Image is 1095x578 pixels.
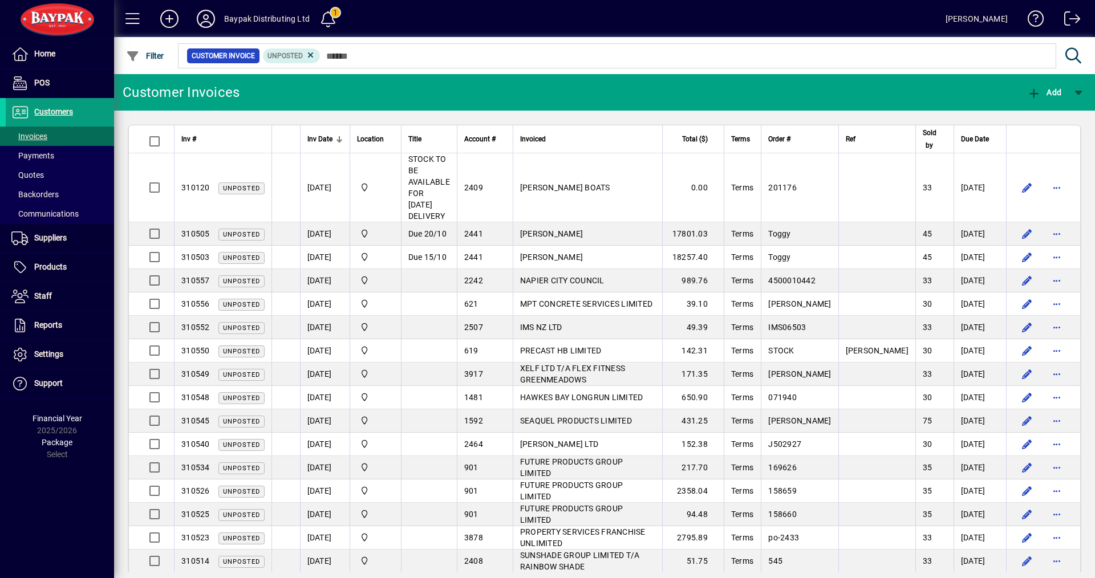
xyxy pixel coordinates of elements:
a: Communications [6,204,114,223]
span: 35 [923,510,932,519]
button: More options [1048,505,1066,523]
div: Inv Date [307,133,343,145]
td: [DATE] [954,549,1006,573]
span: Baypak - Onekawa [357,508,394,520]
span: Terms [731,183,753,192]
span: Unposted [223,535,260,542]
span: 30 [923,393,932,402]
a: Support [6,369,114,398]
a: Reports [6,311,114,340]
span: Unposted [223,185,260,192]
span: Baypak - Onekawa [357,298,394,310]
span: 3917 [464,369,483,378]
td: 171.35 [662,363,723,386]
a: Products [6,253,114,282]
span: [PERSON_NAME] [768,299,831,308]
span: FUTURE PRODUCTS GROUP LIMITED [520,504,623,524]
div: Account # [464,133,506,145]
button: More options [1048,318,1066,336]
td: 2795.89 [662,526,723,549]
span: Unposted [223,371,260,378]
span: 310556 [181,299,210,308]
span: PRECAST HB LIMITED [520,346,602,355]
span: 30 [923,439,932,449]
span: 071940 [768,393,797,402]
span: Terms [731,299,753,308]
span: Add [1027,88,1061,97]
td: 2358.04 [662,479,723,503]
span: [PERSON_NAME] [520,253,583,262]
span: Inv Date [307,133,332,145]
span: PROPERTY SERVICES FRANCHISE UNLIMITED [520,527,646,548]
span: NAPIER CITY COUNCIL [520,276,605,285]
span: 901 [464,510,478,519]
button: More options [1048,412,1066,430]
td: [DATE] [300,549,350,573]
span: 2408 [464,556,483,565]
span: IMS NZ LTD [520,323,562,332]
td: [DATE] [954,269,1006,292]
span: Unposted [223,278,260,285]
span: 35 [923,463,932,472]
button: Edit [1018,458,1036,477]
span: Home [34,49,55,58]
span: 2441 [464,253,483,262]
div: Ref [846,133,909,145]
span: 310549 [181,369,210,378]
span: 2441 [464,229,483,238]
span: Unposted [223,231,260,238]
td: [DATE] [300,456,350,479]
span: Baypak - Onekawa [357,414,394,427]
span: Terms [731,510,753,519]
span: 33 [923,276,932,285]
div: Location [357,133,394,145]
td: [DATE] [300,409,350,433]
span: Terms [731,439,753,449]
td: [DATE] [300,316,350,339]
a: Home [6,40,114,68]
span: Quotes [11,170,44,180]
span: 310557 [181,276,210,285]
td: [DATE] [954,339,1006,363]
span: J502927 [768,439,801,449]
button: Profile [188,9,224,29]
span: XELF LTD T/A FLEX FITNESS GREENMEADOWS [520,364,625,384]
span: Inv # [181,133,196,145]
span: Terms [731,416,753,425]
div: Order # [768,133,831,145]
span: 2409 [464,183,483,192]
button: Edit [1018,528,1036,547]
span: Title [408,133,421,145]
span: 310525 [181,510,210,519]
td: [DATE] [954,292,1006,316]
span: Unposted [223,324,260,332]
td: 152.38 [662,433,723,456]
span: Terms [731,393,753,402]
span: 310550 [181,346,210,355]
span: Support [34,378,63,388]
button: More options [1048,552,1066,570]
div: Baypak Distributing Ltd [224,10,310,28]
td: [DATE] [954,363,1006,386]
div: Sold by [923,127,947,152]
button: More options [1048,295,1066,313]
button: Edit [1018,248,1036,266]
td: [DATE] [954,246,1006,269]
button: Edit [1018,412,1036,430]
span: Unposted [223,465,260,472]
td: [DATE] [954,316,1006,339]
button: Edit [1018,295,1036,313]
span: Terms [731,486,753,495]
span: FUTURE PRODUCTS GROUP LIMITED [520,457,623,478]
span: Invoices [11,132,47,141]
button: Edit [1018,341,1036,360]
span: 1592 [464,416,483,425]
td: [DATE] [300,363,350,386]
button: More options [1048,271,1066,290]
td: [DATE] [300,503,350,526]
td: [DATE] [300,339,350,363]
td: [DATE] [954,433,1006,456]
span: Customers [34,107,73,116]
span: 310534 [181,463,210,472]
span: Terms [731,556,753,565]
